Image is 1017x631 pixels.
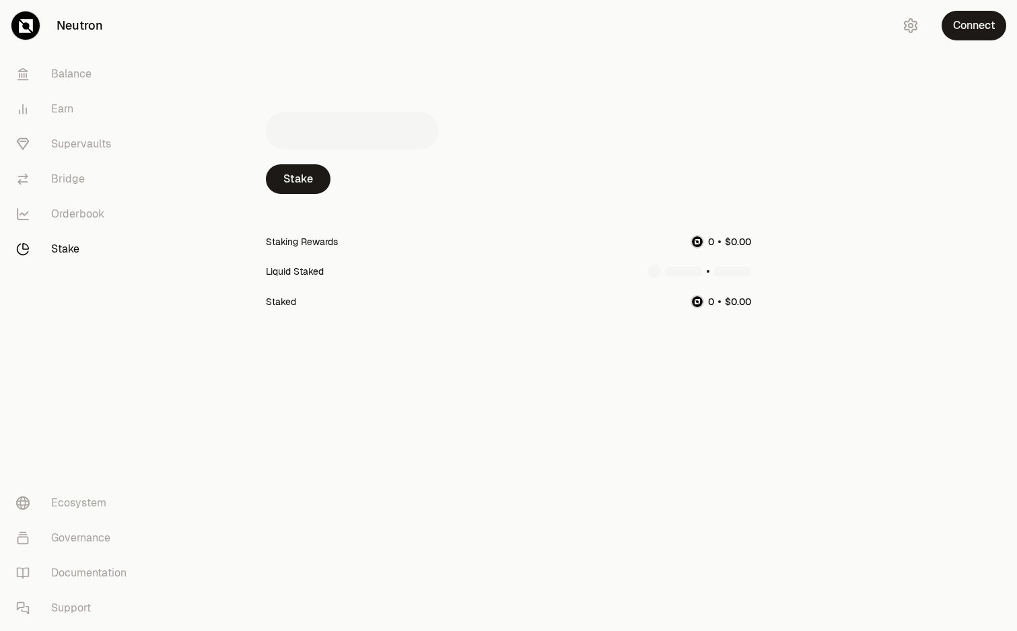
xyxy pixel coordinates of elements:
[692,236,703,247] img: NTRN Logo
[692,296,703,307] img: NTRN Logo
[266,265,324,278] div: Liquid Staked
[5,521,145,556] a: Governance
[5,556,145,591] a: Documentation
[266,235,338,248] div: Staking Rewards
[942,11,1006,40] button: Connect
[266,164,330,194] a: Stake
[5,486,145,521] a: Ecosystem
[5,57,145,92] a: Balance
[5,591,145,626] a: Support
[5,197,145,232] a: Orderbook
[266,295,296,308] div: Staked
[5,232,145,267] a: Stake
[5,127,145,162] a: Supervaults
[5,162,145,197] a: Bridge
[5,92,145,127] a: Earn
